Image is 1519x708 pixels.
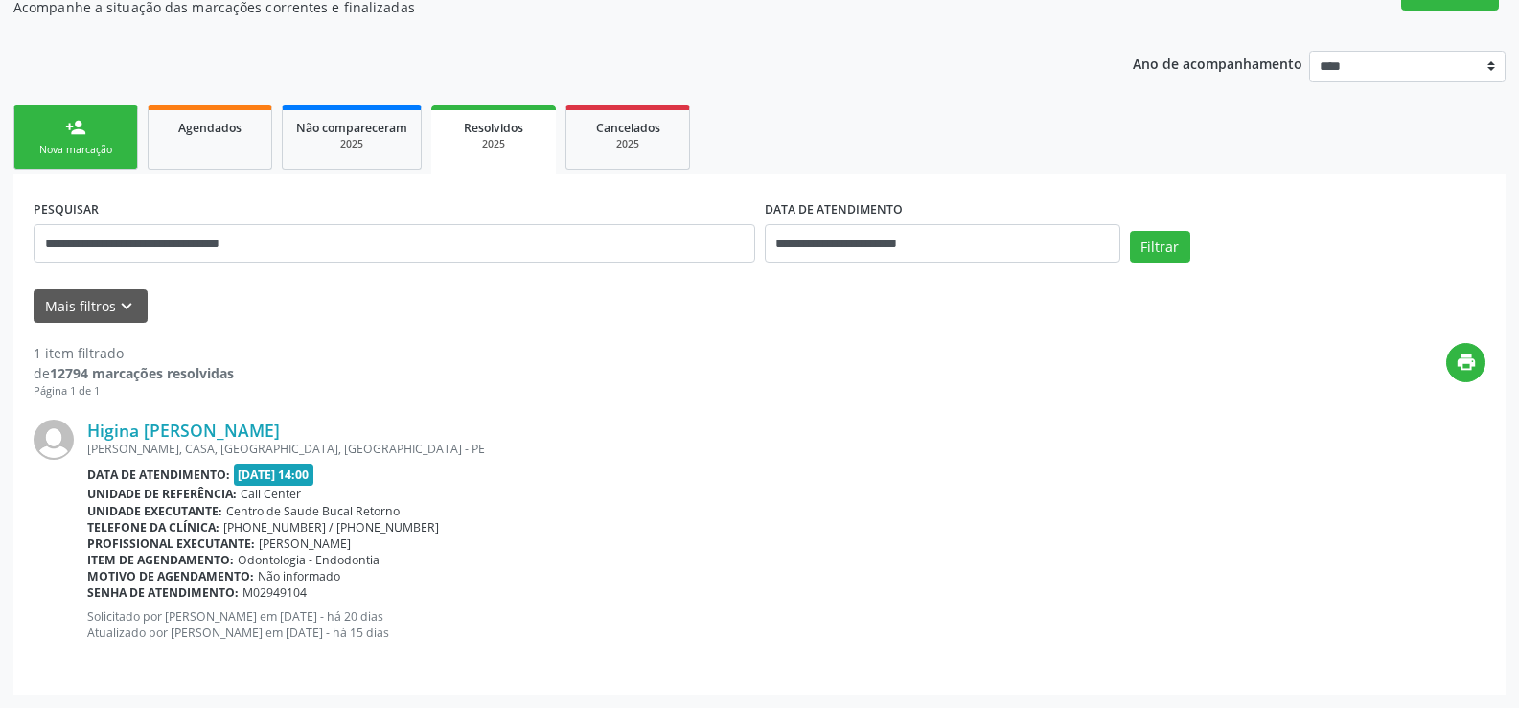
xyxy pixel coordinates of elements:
[1130,231,1190,263] button: Filtrar
[242,584,307,601] span: M02949104
[238,552,380,568] span: Odontologia - Endodontia
[296,137,407,151] div: 2025
[464,120,523,136] span: Resolvidos
[87,503,222,519] b: Unidade executante:
[296,120,407,136] span: Não compareceram
[241,486,301,502] span: Call Center
[34,194,99,224] label: PESQUISAR
[258,568,340,584] span: Não informado
[596,120,660,136] span: Cancelados
[87,552,234,568] b: Item de agendamento:
[87,519,219,536] b: Telefone da clínica:
[87,536,255,552] b: Profissional executante:
[87,608,1485,641] p: Solicitado por [PERSON_NAME] em [DATE] - há 20 dias Atualizado por [PERSON_NAME] em [DATE] - há 1...
[116,296,137,317] i: keyboard_arrow_down
[34,289,148,323] button: Mais filtroskeyboard_arrow_down
[178,120,242,136] span: Agendados
[234,464,314,486] span: [DATE] 14:00
[765,194,903,224] label: DATA DE ATENDIMENTO
[445,137,542,151] div: 2025
[259,536,351,552] span: [PERSON_NAME]
[87,420,280,441] a: Higina [PERSON_NAME]
[65,117,86,138] div: person_add
[226,503,400,519] span: Centro de Saude Bucal Retorno
[87,467,230,483] b: Data de atendimento:
[87,568,254,584] b: Motivo de agendamento:
[87,486,237,502] b: Unidade de referência:
[34,363,234,383] div: de
[223,519,439,536] span: [PHONE_NUMBER] / [PHONE_NUMBER]
[1133,51,1302,75] p: Ano de acompanhamento
[1456,352,1477,373] i: print
[580,137,676,151] div: 2025
[1446,343,1485,382] button: print
[28,143,124,157] div: Nova marcação
[50,364,234,382] strong: 12794 marcações resolvidas
[87,441,1485,457] div: [PERSON_NAME], CASA, [GEOGRAPHIC_DATA], [GEOGRAPHIC_DATA] - PE
[34,383,234,400] div: Página 1 de 1
[87,584,239,601] b: Senha de atendimento:
[34,343,234,363] div: 1 item filtrado
[34,420,74,460] img: img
